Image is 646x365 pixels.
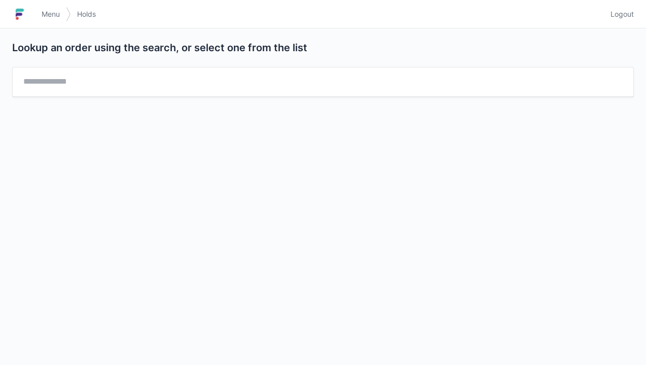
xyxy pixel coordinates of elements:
[42,9,60,19] span: Menu
[12,41,626,55] h2: Lookup an order using the search, or select one from the list
[611,9,634,19] span: Logout
[604,5,634,23] a: Logout
[12,6,27,22] img: logo-small.jpg
[71,5,102,23] a: Holds
[35,5,66,23] a: Menu
[77,9,96,19] span: Holds
[66,2,71,26] img: svg>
